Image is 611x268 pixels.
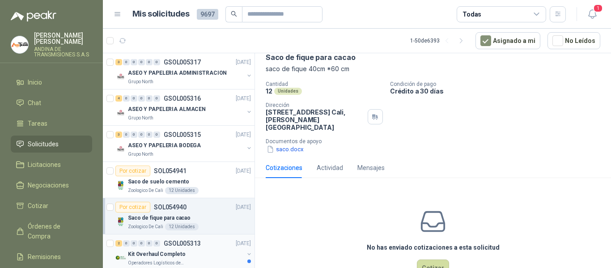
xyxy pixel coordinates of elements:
span: Inicio [28,77,42,87]
img: Company Logo [115,252,126,263]
img: Company Logo [11,36,28,53]
div: 0 [131,240,137,247]
p: Documentos de apoyo [266,138,607,145]
p: ASEO Y PAPELERIA BODEGA [128,141,201,150]
button: saco.docx [266,145,305,154]
p: Grupo North [128,78,153,85]
a: 3 0 0 0 0 0 GSOL005317[DATE] Company LogoASEO Y PAPELERIA ADMINISTRACIONGrupo North [115,57,253,85]
p: Saco de fique para cacao [266,53,356,62]
p: SOL054941 [154,168,187,174]
div: 0 [153,132,160,138]
a: 3 0 0 0 0 0 GSOL005315[DATE] Company LogoASEO Y PAPELERIA BODEGAGrupo North [115,129,253,158]
p: Zoologico De Cali [128,187,163,194]
a: Por cotizarSOL054940[DATE] Company LogoSaco de fique para cacaoZoologico De Cali12 Unidades [103,198,255,234]
span: 1 [593,4,603,13]
p: Crédito a 30 días [390,87,607,95]
div: 0 [123,95,130,102]
div: 3 [115,132,122,138]
img: Company Logo [115,180,126,191]
div: 0 [138,132,145,138]
div: Cotizaciones [266,163,302,173]
button: No Leídos [547,32,600,49]
div: 0 [131,95,137,102]
div: 0 [138,95,145,102]
p: Cantidad [266,81,383,87]
div: Todas [462,9,481,19]
h1: Mis solicitudes [132,8,190,21]
p: Operadores Logísticos del Caribe [128,259,184,267]
p: GSOL005317 [164,59,201,65]
a: Remisiones [11,248,92,265]
div: 0 [131,132,137,138]
p: [PERSON_NAME] [PERSON_NAME] [34,32,92,45]
a: Solicitudes [11,136,92,153]
div: 0 [123,240,130,247]
div: 0 [153,240,160,247]
a: Por cotizarSOL054941[DATE] Company LogoSaco de suelo cementoZoologico De Cali12 Unidades [103,162,255,198]
p: Grupo North [128,151,153,158]
span: Negociaciones [28,180,69,190]
span: Tareas [28,119,47,128]
img: Company Logo [115,216,126,227]
div: Actividad [317,163,343,173]
div: 0 [153,95,160,102]
a: Órdenes de Compra [11,218,92,245]
div: 0 [146,95,153,102]
p: Zoologico De Cali [128,223,163,230]
img: Company Logo [115,71,126,82]
p: saco de fique 40cm *60 cm [266,64,600,74]
p: [STREET_ADDRESS] Cali , [PERSON_NAME][GEOGRAPHIC_DATA] [266,108,364,131]
span: 9697 [197,9,218,20]
button: Asignado a mi [475,32,540,49]
p: Kit Overhaul Completo [128,250,185,259]
p: Grupo North [128,115,153,122]
div: 4 [115,95,122,102]
a: Cotizar [11,197,92,214]
a: Negociaciones [11,177,92,194]
p: Dirección [266,102,364,108]
p: ASEO Y PAPELERIA ADMINISTRACION [128,69,227,77]
p: [DATE] [236,239,251,248]
p: ANDINA DE TRANSMISIONES S.A.S [34,47,92,57]
p: 12 [266,87,272,95]
span: Licitaciones [28,160,61,170]
p: GSOL005315 [164,132,201,138]
p: Saco de suelo cemento [128,178,189,186]
div: Por cotizar [115,202,150,213]
span: Solicitudes [28,139,59,149]
div: 0 [146,132,153,138]
span: Cotizar [28,201,48,211]
p: [DATE] [236,203,251,212]
p: GSOL005313 [164,240,201,247]
div: 12 Unidades [165,187,199,194]
div: 0 [131,59,137,65]
div: Por cotizar [115,166,150,176]
img: Company Logo [115,107,126,118]
span: Órdenes de Compra [28,221,84,241]
a: Licitaciones [11,156,92,173]
p: SOL054940 [154,204,187,210]
div: Mensajes [357,163,385,173]
button: 1 [584,6,600,22]
div: 0 [146,59,153,65]
img: Company Logo [115,144,126,154]
div: 0 [138,240,145,247]
div: 0 [123,59,130,65]
p: [DATE] [236,167,251,175]
a: Chat [11,94,92,111]
div: 0 [138,59,145,65]
div: 12 Unidades [165,223,199,230]
span: Chat [28,98,41,108]
div: 0 [123,132,130,138]
p: ASEO Y PAPELERIA ALMACEN [128,105,206,114]
a: 2 0 0 0 0 0 GSOL005313[DATE] Company LogoKit Overhaul CompletoOperadores Logísticos del Caribe [115,238,253,267]
div: 0 [146,240,153,247]
div: 0 [153,59,160,65]
p: [DATE] [236,58,251,67]
a: Inicio [11,74,92,91]
h3: No has enviado cotizaciones a esta solicitud [367,242,500,252]
img: Logo peakr [11,11,56,21]
p: [DATE] [236,131,251,139]
p: Saco de fique para cacao [128,214,191,222]
div: Unidades [274,88,302,95]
